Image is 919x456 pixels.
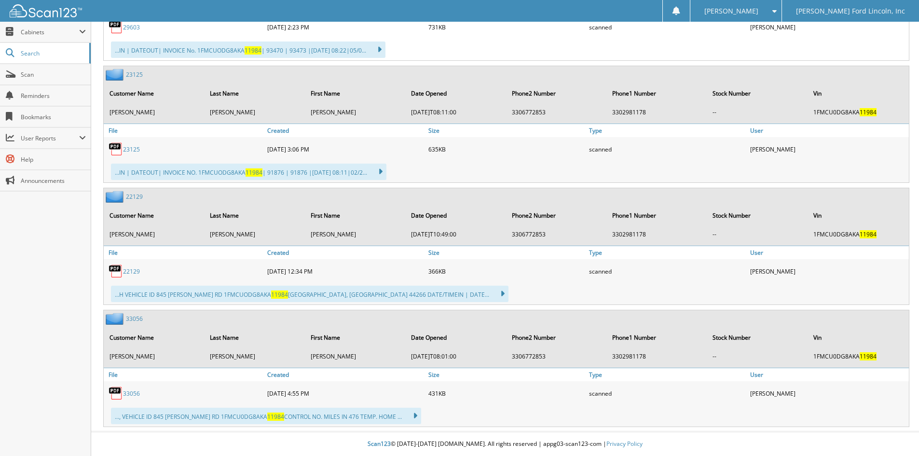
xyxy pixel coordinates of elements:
span: [PERSON_NAME] Ford Lincoln, Inc [796,8,905,14]
a: Type [587,124,748,137]
th: Customer Name [105,328,204,347]
img: PDF.png [109,386,123,401]
span: Help [21,155,86,164]
th: Phone2 Number [507,206,606,225]
a: User [748,368,909,381]
img: PDF.png [109,142,123,156]
a: User [748,246,909,259]
div: ...IN | DATEOUT| INVOICE No. 1FMCUODG8AKA | 93470 | 93473 |[DATE] 08:22|05/0... [111,41,385,58]
a: 33056 [126,315,143,323]
a: Created [265,246,426,259]
th: Phone1 Number [607,206,707,225]
th: Last Name [205,206,304,225]
a: User [748,124,909,137]
td: 3302981178 [607,348,707,364]
img: folder2.png [106,191,126,203]
th: Stock Number [708,206,807,225]
a: Privacy Policy [606,440,643,448]
th: Phone2 Number [507,328,606,347]
td: [PERSON_NAME] [205,104,304,120]
img: folder2.png [106,313,126,325]
a: 23125 [123,145,140,153]
a: Created [265,368,426,381]
td: [PERSON_NAME] [306,348,405,364]
th: First Name [306,328,405,347]
span: User Reports [21,134,79,142]
div: 366KB [426,262,587,281]
span: Scan123 [368,440,391,448]
div: [PERSON_NAME] [748,17,909,37]
a: 29603 [123,23,140,31]
td: [DATE]T08:11:00 [406,104,506,120]
a: Type [587,368,748,381]
div: scanned [587,384,748,403]
a: 22129 [123,267,140,276]
th: Phone1 Number [607,83,707,103]
div: scanned [587,262,748,281]
a: Created [265,124,426,137]
td: -- [708,226,807,242]
span: 11984 [860,230,877,238]
div: [PERSON_NAME] [748,262,909,281]
iframe: Chat Widget [871,410,919,456]
span: 11984 [246,168,262,177]
span: 11984 [860,108,877,116]
img: folder2.png [106,69,126,81]
div: scanned [587,17,748,37]
td: [PERSON_NAME] [105,348,204,364]
span: Scan [21,70,86,79]
td: [PERSON_NAME] [105,104,204,120]
th: Date Opened [406,83,506,103]
th: Vin [809,206,908,225]
a: 33056 [123,389,140,398]
a: File [104,368,265,381]
th: Last Name [205,328,304,347]
td: 3306772853 [507,104,606,120]
span: Announcements [21,177,86,185]
th: Vin [809,328,908,347]
th: Customer Name [105,83,204,103]
a: 22129 [126,193,143,201]
span: 11984 [860,352,877,360]
div: [DATE] 3:06 PM [265,139,426,159]
td: -- [708,348,807,364]
td: [PERSON_NAME] [306,226,405,242]
img: PDF.png [109,264,123,278]
span: Search [21,49,84,57]
div: 431KB [426,384,587,403]
a: Size [426,124,587,137]
a: Size [426,246,587,259]
td: 3302981178 [607,226,707,242]
td: 1FMCU0DG8AKA [809,104,908,120]
a: 23125 [126,70,143,79]
span: 11984 [245,46,261,55]
img: PDF.png [109,20,123,34]
div: [PERSON_NAME] [748,384,909,403]
td: 3302981178 [607,104,707,120]
th: Date Opened [406,206,506,225]
span: 11984 [271,290,288,299]
th: Date Opened [406,328,506,347]
span: Bookmarks [21,113,86,121]
div: [DATE] 12:34 PM [265,262,426,281]
span: 11984 [267,413,284,421]
th: Stock Number [708,83,807,103]
td: 3306772853 [507,226,606,242]
img: scan123-logo-white.svg [10,4,82,17]
span: Cabinets [21,28,79,36]
th: Last Name [205,83,304,103]
div: [DATE] 4:55 PM [265,384,426,403]
th: Stock Number [708,328,807,347]
div: 731KB [426,17,587,37]
th: Phone1 Number [607,328,707,347]
td: [DATE]T10:49:00 [406,226,506,242]
div: 635KB [426,139,587,159]
th: Customer Name [105,206,204,225]
div: ...IN | DATEOUT| INVOICE NO. 1FMCUODG8AKA | 91876 | 91876 |[DATE] 08:11|02/2... [111,164,386,180]
td: [PERSON_NAME] [205,226,304,242]
a: File [104,124,265,137]
span: Reminders [21,92,86,100]
td: 1FMCU0DG8AKA [809,348,908,364]
a: Size [426,368,587,381]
